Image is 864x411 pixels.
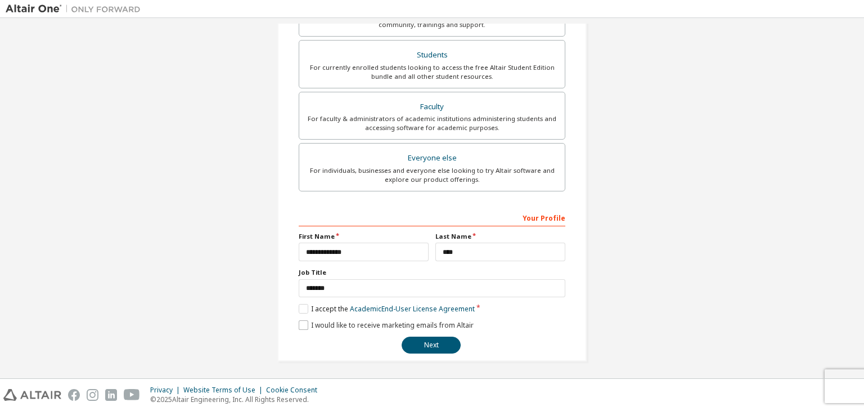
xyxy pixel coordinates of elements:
img: instagram.svg [87,389,98,401]
label: Job Title [299,268,565,277]
div: Students [306,47,558,63]
p: © 2025 Altair Engineering, Inc. All Rights Reserved. [150,395,324,404]
div: For individuals, businesses and everyone else looking to try Altair software and explore our prod... [306,166,558,184]
a: Academic End-User License Agreement [350,304,475,314]
div: Privacy [150,386,183,395]
label: First Name [299,232,429,241]
img: altair_logo.svg [3,389,61,401]
label: Last Name [435,232,565,241]
div: Faculty [306,99,558,115]
div: Everyone else [306,150,558,166]
div: For faculty & administrators of academic institutions administering students and accessing softwa... [306,114,558,132]
img: Altair One [6,3,146,15]
div: Website Terms of Use [183,386,266,395]
img: facebook.svg [68,389,80,401]
div: For currently enrolled students looking to access the free Altair Student Edition bundle and all ... [306,63,558,81]
button: Next [402,337,461,354]
label: I accept the [299,304,475,314]
img: youtube.svg [124,389,140,401]
img: linkedin.svg [105,389,117,401]
div: Cookie Consent [266,386,324,395]
label: I would like to receive marketing emails from Altair [299,320,474,330]
div: Your Profile [299,208,565,226]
